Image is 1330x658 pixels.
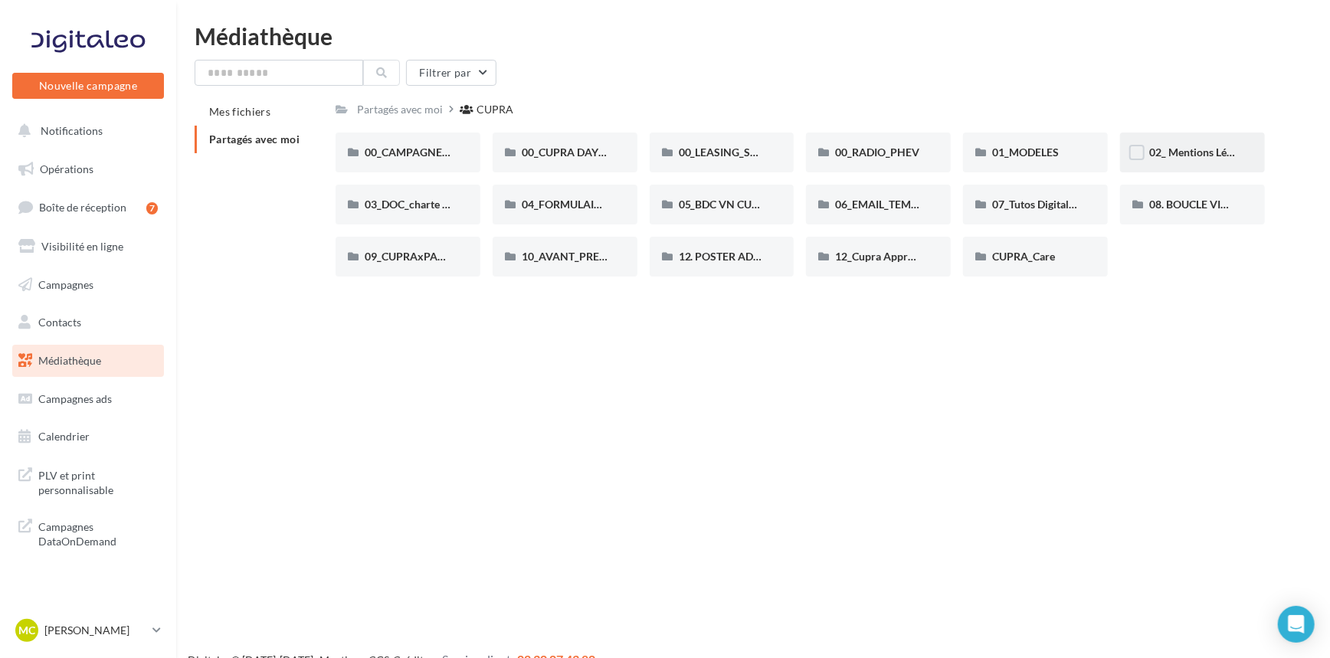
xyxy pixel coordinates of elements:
[9,231,167,263] a: Visibilité en ligne
[12,616,164,645] a: MC [PERSON_NAME]
[365,250,457,263] span: 09_CUPRAxPADEL
[38,316,81,329] span: Contacts
[40,162,93,175] span: Opérations
[679,146,850,159] span: 00_LEASING_SOCIAL_ÉLECTRIQUE
[44,623,146,638] p: [PERSON_NAME]
[992,198,1080,211] span: 07_Tutos Digitaleo
[18,623,35,638] span: MC
[9,153,167,185] a: Opérations
[9,459,167,504] a: PLV et print personnalisable
[835,198,1013,211] span: 06_EMAIL_TEMPLATE HTML CUPRA
[679,250,776,263] span: 12. POSTER ADEME
[365,146,508,159] span: 00_CAMPAGNE_SEPTEMBRE
[39,201,126,214] span: Boîte de réception
[357,102,443,117] div: Partagés avec moi
[38,430,90,443] span: Calendrier
[38,354,101,367] span: Médiathèque
[195,25,1312,47] div: Médiathèque
[522,198,749,211] span: 04_FORMULAIRE DES DEMANDES CRÉATIVES
[835,250,1062,263] span: 12_Cupra Approved_OCCASIONS_GARANTIES
[9,345,167,377] a: Médiathèque
[9,191,167,224] a: Boîte de réception7
[38,465,158,498] span: PLV et print personnalisable
[41,124,103,137] span: Notifications
[522,146,633,159] span: 00_CUPRA DAYS (JPO)
[835,146,919,159] span: 00_RADIO_PHEV
[9,115,161,147] button: Notifications
[1278,606,1315,643] div: Open Intercom Messenger
[38,516,158,549] span: Campagnes DataOnDemand
[9,510,167,555] a: Campagnes DataOnDemand
[209,105,270,118] span: Mes fichiers
[146,202,158,214] div: 7
[209,133,300,146] span: Partagés avec moi
[406,60,496,86] button: Filtrer par
[9,306,167,339] a: Contacts
[992,250,1055,263] span: CUPRA_Care
[38,277,93,290] span: Campagnes
[1149,146,1250,159] span: 02_ Mentions Légales
[9,421,167,453] a: Calendrier
[41,240,123,253] span: Visibilité en ligne
[992,146,1059,159] span: 01_MODELES
[9,269,167,301] a: Campagnes
[9,383,167,415] a: Campagnes ads
[365,198,565,211] span: 03_DOC_charte graphique et GUIDELINES
[38,392,112,405] span: Campagnes ads
[12,73,164,99] button: Nouvelle campagne
[477,102,513,117] div: CUPRA
[679,198,774,211] span: 05_BDC VN CUPRA
[522,250,772,263] span: 10_AVANT_PREMIÈRES_CUPRA (VENTES PRIVEES)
